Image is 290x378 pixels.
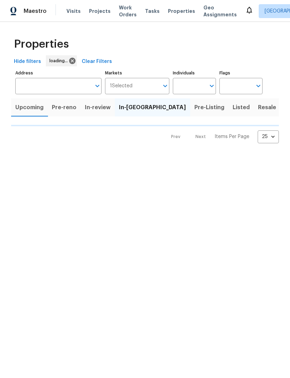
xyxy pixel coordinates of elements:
[92,81,102,91] button: Open
[253,81,263,91] button: Open
[15,71,102,75] label: Address
[89,8,111,15] span: Projects
[233,103,250,112] span: Listed
[164,130,279,143] nav: Pagination Navigation
[15,103,43,112] span: Upcoming
[82,57,112,66] span: Clear Filters
[160,81,170,91] button: Open
[66,8,81,15] span: Visits
[207,81,217,91] button: Open
[85,103,111,112] span: In-review
[258,103,276,112] span: Resale
[46,55,77,66] div: loading...
[11,55,44,68] button: Hide filters
[258,128,279,146] div: 25
[110,83,132,89] span: 1 Selected
[219,71,263,75] label: Flags
[215,133,249,140] p: Items Per Page
[145,9,160,14] span: Tasks
[203,4,237,18] span: Geo Assignments
[105,71,170,75] label: Markets
[14,57,41,66] span: Hide filters
[119,103,186,112] span: In-[GEOGRAPHIC_DATA]
[194,103,224,112] span: Pre-Listing
[24,8,47,15] span: Maestro
[52,103,76,112] span: Pre-reno
[119,4,137,18] span: Work Orders
[168,8,195,15] span: Properties
[14,41,69,48] span: Properties
[49,57,71,64] span: loading...
[79,55,115,68] button: Clear Filters
[173,71,216,75] label: Individuals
